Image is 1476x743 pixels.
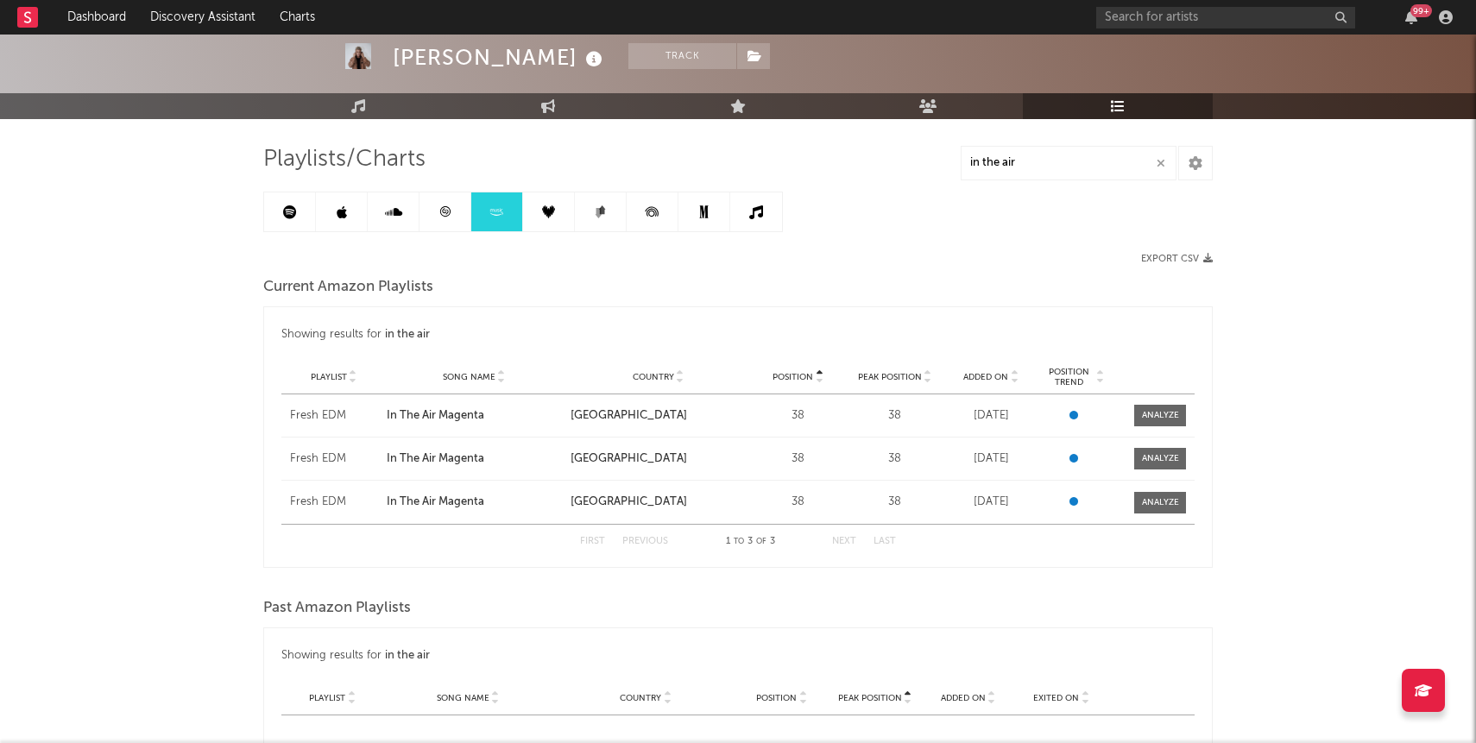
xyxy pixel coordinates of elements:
span: Country [620,693,661,703]
button: 99+ [1405,10,1417,24]
div: [DATE] [947,407,1035,425]
button: Last [874,537,896,546]
span: Playlist [311,372,347,382]
a: Fresh EDM [290,407,378,425]
div: [GEOGRAPHIC_DATA] [571,494,746,511]
span: Current Amazon Playlists [263,277,433,298]
span: Position [773,372,813,382]
input: Search for artists [1096,7,1355,28]
a: Fresh EDM [290,450,378,468]
span: Peak Position [838,693,902,703]
button: Previous [622,537,668,546]
span: Song Name [437,693,489,703]
span: to [734,538,744,545]
span: Position Trend [1044,367,1094,387]
span: Added On [941,693,986,703]
button: Track [628,43,736,69]
span: Past Amazon Playlists [263,598,411,619]
div: 38 [754,450,842,468]
a: In The Air Magenta [387,494,562,511]
div: Showing results for [281,324,1195,345]
div: [PERSON_NAME] [393,43,607,72]
div: Showing results for [281,645,1195,666]
a: In The Air Magenta [387,450,562,468]
span: Song Name [443,372,495,382]
div: 38 [851,450,939,468]
div: in the air [385,645,430,666]
span: Peak Position [858,372,922,382]
span: Exited On [1033,693,1079,703]
div: [GEOGRAPHIC_DATA] [571,407,746,425]
div: [DATE] [947,494,1035,511]
div: in the air [385,324,430,345]
div: 99 + [1410,4,1432,17]
div: [DATE] [947,450,1035,468]
a: In The Air Magenta [387,407,562,425]
button: Export CSV [1141,254,1213,264]
span: Position [756,693,797,703]
div: 38 [754,407,842,425]
a: Fresh EDM [290,494,378,511]
div: [GEOGRAPHIC_DATA] [571,450,746,468]
div: 1 3 3 [703,532,798,552]
span: of [756,538,766,545]
button: Next [832,537,856,546]
div: 38 [851,407,939,425]
div: 38 [754,494,842,511]
span: Playlist [309,693,345,703]
span: Added On [963,372,1008,382]
span: Playlists/Charts [263,149,426,170]
span: Country [633,372,674,382]
input: Search Playlists/Charts [961,146,1176,180]
div: 38 [851,494,939,511]
button: First [580,537,605,546]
